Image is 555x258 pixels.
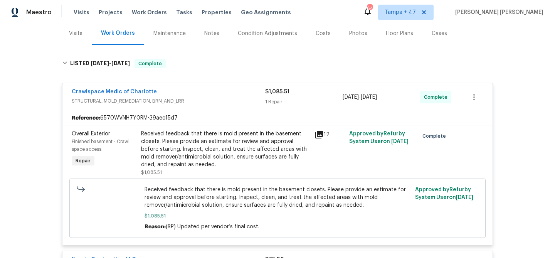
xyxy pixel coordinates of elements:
span: - [91,61,130,66]
span: [DATE] [91,61,109,66]
span: Projects [99,8,123,16]
span: Visits [74,8,89,16]
div: 642 [367,5,372,12]
span: - [343,93,377,101]
span: Overall Exterior [72,131,110,137]
span: Maestro [26,8,52,16]
div: Notes [204,30,219,37]
span: Properties [202,8,232,16]
span: (RP) Updated per vendor’s final cost. [166,224,259,229]
span: Finished basement - Crawl space access [72,139,129,152]
span: Geo Assignments [241,8,291,16]
div: LISTED [DATE]-[DATE]Complete [60,51,495,76]
a: Crawlspace Medic of Charlotte [72,89,157,94]
div: Costs [316,30,331,37]
h6: LISTED [70,59,130,68]
span: Complete [422,132,449,140]
div: Condition Adjustments [238,30,297,37]
span: $1,085.51 [265,89,289,94]
span: Approved by Refurby System User on [349,131,409,144]
div: Photos [349,30,367,37]
div: Work Orders [101,29,135,37]
div: 1 Repair [265,98,343,106]
div: Cases [432,30,447,37]
span: [DATE] [456,195,473,200]
span: Tasks [176,10,192,15]
span: $1,085.51 [141,170,162,175]
span: Work Orders [132,8,167,16]
span: Approved by Refurby System User on [415,187,473,200]
span: [DATE] [361,94,377,100]
span: Reason: [145,224,166,229]
span: $1,085.51 [145,212,411,220]
span: Complete [135,60,165,67]
span: [DATE] [391,139,409,144]
span: [DATE] [343,94,359,100]
span: Complete [424,93,451,101]
span: Received feedback that there is mold present in the basement closets. Please provide an estimate ... [145,186,411,209]
div: Received feedback that there is mold present in the basement closets. Please provide an estimate ... [141,130,310,169]
div: 12 [314,130,345,139]
b: Reference: [72,114,100,122]
div: Visits [69,30,82,37]
span: STRUCTURAL, MOLD_REMEDIATION, BRN_AND_LRR [72,97,265,105]
span: Tampa + 47 [385,8,416,16]
span: [PERSON_NAME] [PERSON_NAME] [452,8,543,16]
div: Floor Plans [386,30,413,37]
span: [DATE] [111,61,130,66]
span: Repair [72,157,94,165]
div: Maintenance [153,30,186,37]
div: 6570WVNH7Y0RM-39aec15d7 [62,111,493,125]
